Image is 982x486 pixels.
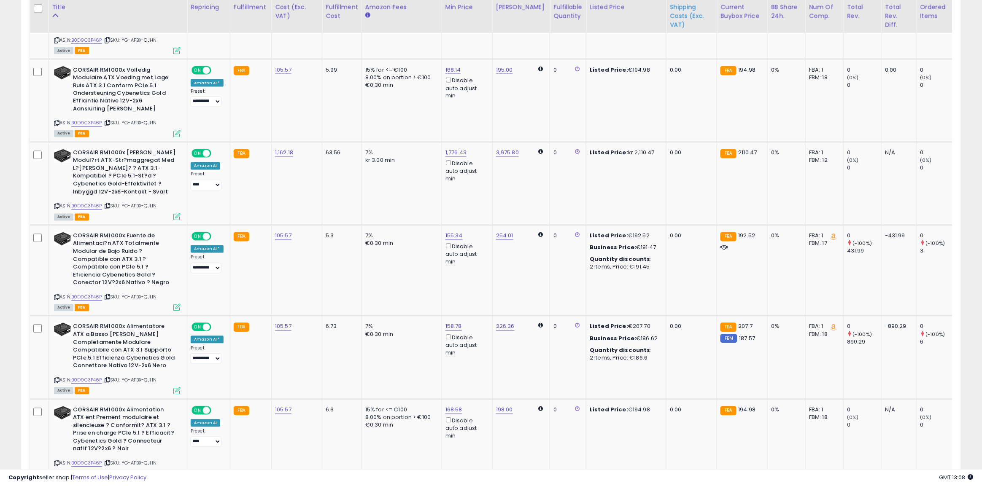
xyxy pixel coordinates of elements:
[73,323,175,372] b: CORSAIR RM1000x Alimentatore ATX a Basso [PERSON_NAME] Completamente Modulare Compatibile con ATX...
[365,323,435,330] div: 7%
[809,157,837,164] div: FBM: 12
[670,66,710,74] div: 0.00
[809,406,837,414] div: FBA: 1
[771,149,799,157] div: 0%
[191,79,224,87] div: Amazon AI *
[445,76,486,100] div: Disable auto adjust min
[496,149,519,157] a: 3,975.80
[847,422,881,429] div: 0
[720,232,736,242] small: FBA
[739,335,755,343] span: 187.57
[445,333,486,357] div: Disable auto adjust min
[191,89,224,107] div: Preset:
[885,3,913,30] div: Total Rev. Diff.
[847,149,881,157] div: 0
[52,3,183,12] div: Title
[234,149,249,158] small: FBA
[809,232,837,240] div: FBA: 1
[75,130,89,137] span: FBA
[670,149,710,157] div: 0.00
[885,323,910,330] div: -890.29
[103,120,156,126] span: | SKU: YG-AFBX-QJHN
[54,149,71,163] img: 41RKn2v9wWL._SL40_.jpg
[8,474,146,482] div: seller snap | |
[809,66,837,74] div: FBA: 1
[920,157,932,164] small: (0%)
[75,387,89,395] span: FBA
[191,3,227,12] div: Repricing
[109,473,146,481] a: Privacy Policy
[365,74,435,81] div: 8.00% on portion > €100
[326,232,355,240] div: 5.3
[771,323,799,330] div: 0%
[365,12,370,19] small: Amazon Fees.
[210,324,224,331] span: OFF
[326,323,355,330] div: 6.73
[496,232,513,240] a: 254.01
[920,247,954,255] div: 3
[445,149,467,157] a: 1,776.43
[191,162,220,170] div: Amazon AI
[496,66,513,74] a: 195.00
[553,232,580,240] div: 0
[590,346,650,354] b: Quantity discounts
[54,149,181,220] div: ASIN:
[720,406,736,416] small: FBA
[192,233,203,240] span: ON
[103,203,156,209] span: | SKU: YG-AFBX-QJHN
[365,240,435,247] div: €0.30 min
[920,323,954,330] div: 0
[590,323,660,330] div: €207.70
[365,414,435,422] div: 8.00% on portion > €100
[365,149,435,157] div: 7%
[553,149,580,157] div: 0
[275,406,291,414] a: 105.57
[71,37,102,44] a: B0D9C3P46P
[553,3,583,21] div: Fulfillable Quantity
[720,3,764,21] div: Current Buybox Price
[670,3,713,30] div: Shipping Costs (Exc. VAT)
[210,407,224,414] span: OFF
[54,323,181,393] div: ASIN:
[54,387,73,395] span: All listings currently available for purchase on Amazon
[847,81,881,89] div: 0
[445,66,461,74] a: 168.14
[590,256,660,263] div: :
[670,323,710,330] div: 0.00
[847,323,881,330] div: 0
[8,473,39,481] strong: Copyright
[191,336,224,344] div: Amazon AI *
[771,406,799,414] div: 0%
[920,406,954,414] div: 0
[54,406,71,420] img: 41RKn2v9wWL._SL40_.jpg
[234,66,249,75] small: FBA
[275,232,291,240] a: 105.57
[847,232,881,240] div: 0
[739,149,757,157] span: 2110.47
[192,407,203,414] span: ON
[496,3,546,12] div: [PERSON_NAME]
[191,172,224,191] div: Preset:
[809,240,837,247] div: FBM: 17
[847,3,878,21] div: Total Rev.
[590,244,636,252] b: Business Price:
[275,149,293,157] a: 1,162.18
[885,149,910,157] div: N/A
[191,419,220,427] div: Amazon AI
[275,3,318,21] div: Cost (Exc. VAT)
[590,255,650,263] b: Quantity discounts
[496,406,513,414] a: 198.00
[365,3,438,12] div: Amazon Fees
[496,322,515,331] a: 226.36
[365,232,435,240] div: 7%
[365,66,435,74] div: 15% for <= €100
[365,331,435,338] div: €0.30 min
[920,81,954,89] div: 0
[445,416,486,440] div: Disable auto adjust min
[192,67,203,74] span: ON
[103,37,156,43] span: | SKU: YG-AFBX-QJHN
[54,304,73,311] span: All listings currently available for purchase on Amazon
[553,66,580,74] div: 0
[920,3,951,21] div: Ordered Items
[590,149,628,157] b: Listed Price:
